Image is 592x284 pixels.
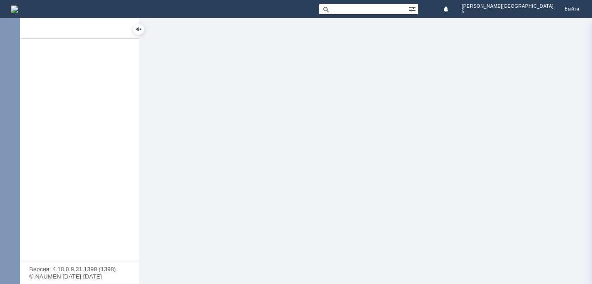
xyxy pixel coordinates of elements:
[409,4,418,13] span: Расширенный поиск
[462,4,554,9] span: [PERSON_NAME][GEOGRAPHIC_DATA]
[29,273,130,279] div: © NAUMEN [DATE]-[DATE]
[11,5,18,13] a: Перейти на домашнюю страницу
[462,9,554,15] span: 5
[29,266,130,272] div: Версия: 4.18.0.9.31.1398 (1398)
[11,5,18,13] img: logo
[133,24,144,35] div: Скрыть меню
